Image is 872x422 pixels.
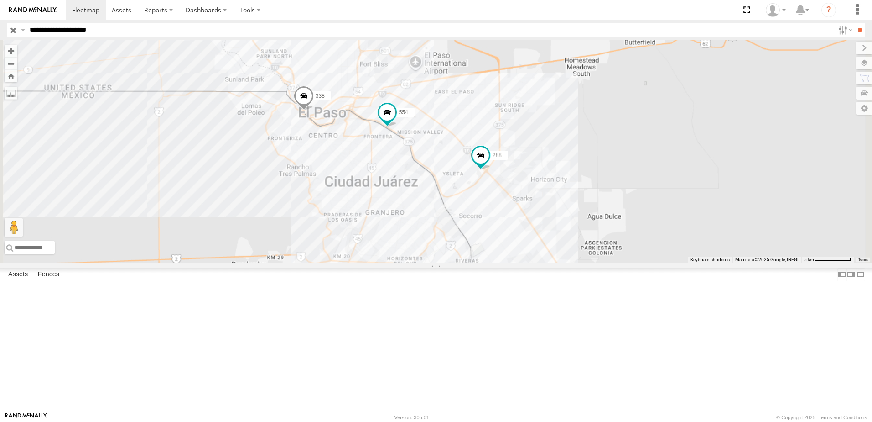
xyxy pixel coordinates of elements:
label: Assets [4,268,32,281]
div: omar hernandez [763,3,789,17]
a: Terms and Conditions [819,415,867,420]
label: Search Query [19,23,26,37]
button: Zoom Home [5,70,17,82]
label: Dock Summary Table to the Left [837,268,846,281]
button: Drag Pegman onto the map to open Street View [5,218,23,237]
span: 288 [493,153,502,159]
span: 554 [399,109,408,116]
span: 5 km [804,257,814,262]
button: Map Scale: 5 km per 77 pixels [801,257,854,263]
label: Fences [33,268,64,281]
div: Version: 305.01 [394,415,429,420]
label: Dock Summary Table to the Right [846,268,856,281]
span: 338 [316,93,325,100]
label: Map Settings [856,102,872,115]
button: Zoom out [5,57,17,70]
a: Terms [858,258,868,262]
i: ? [821,3,836,17]
button: Keyboard shortcuts [690,257,730,263]
button: Zoom in [5,45,17,57]
div: © Copyright 2025 - [776,415,867,420]
label: Search Filter Options [835,23,854,37]
label: Hide Summary Table [856,268,865,281]
span: Map data ©2025 Google, INEGI [735,257,799,262]
img: rand-logo.svg [9,7,57,13]
a: Visit our Website [5,413,47,422]
label: Measure [5,87,17,100]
